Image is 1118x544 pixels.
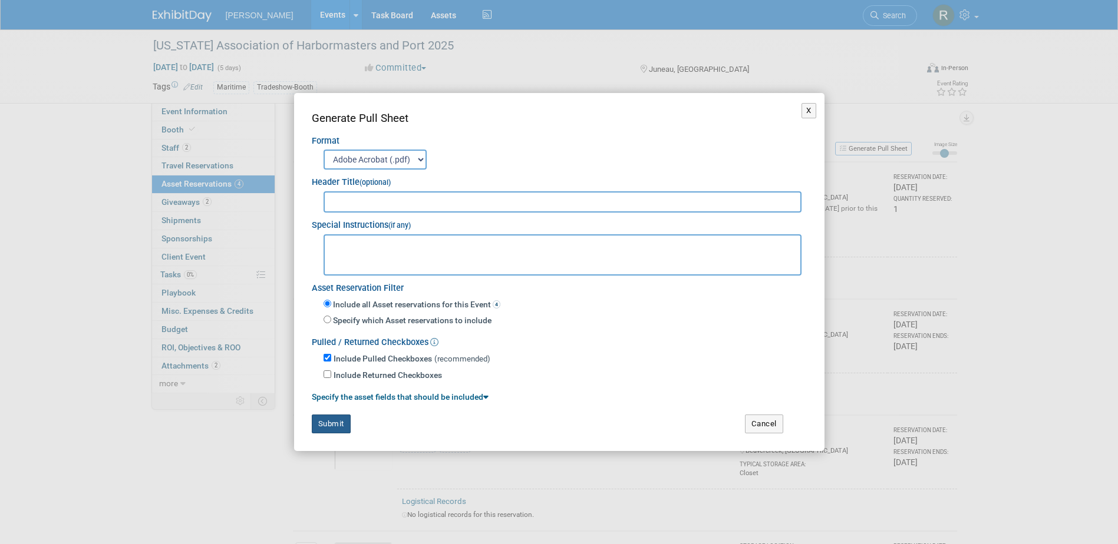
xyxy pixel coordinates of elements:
span: 4 [493,300,500,309]
label: Specify which Asset reservations to include [331,315,492,327]
button: X [802,103,816,118]
small: (optional) [360,178,391,187]
label: Include Returned Checkboxes [334,370,442,382]
a: Specify the asset fields that should be included [312,392,489,402]
div: Format [312,127,807,148]
div: Header Title [312,170,807,189]
label: Include all Asset reservations for this Event [331,299,500,311]
button: Submit [312,414,351,433]
div: Pulled / Returned Checkboxes [312,330,807,349]
div: Asset Reservation Filter [312,276,807,295]
small: (if any) [388,221,411,230]
div: Generate Pull Sheet [312,111,807,127]
div: Special Instructions [312,213,807,232]
span: (recommended) [434,354,490,363]
label: Include Pulled Checkboxes [334,353,432,365]
button: Cancel [745,414,783,433]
